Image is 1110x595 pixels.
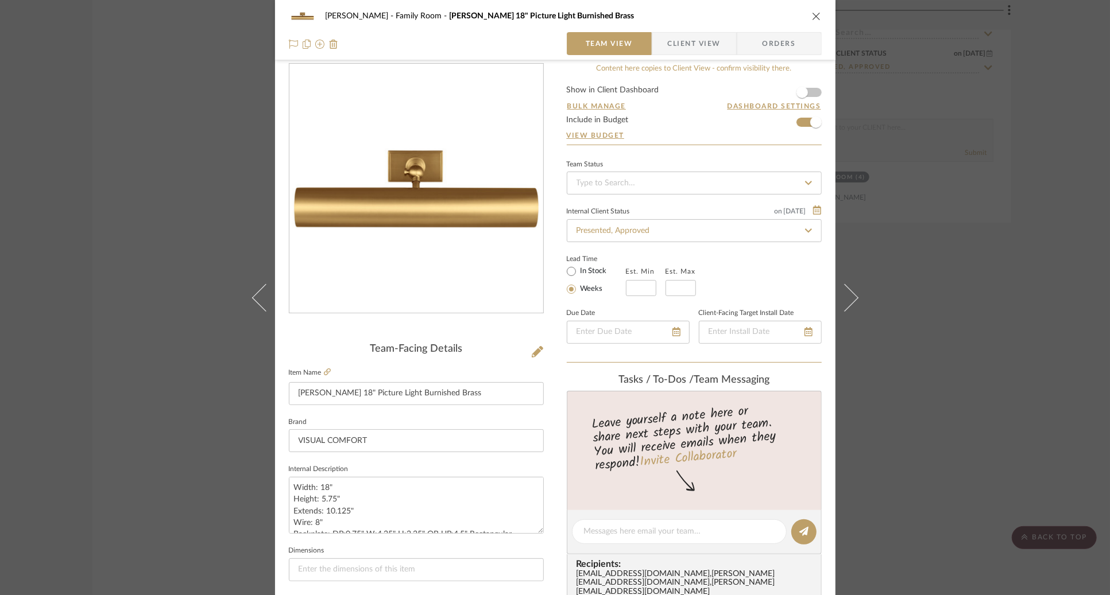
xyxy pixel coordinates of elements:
[578,266,607,277] label: In Stock
[666,267,696,275] label: Est. Max
[626,267,655,275] label: Est. Min
[567,162,604,168] div: Team Status
[289,419,307,425] label: Brand
[289,368,331,378] label: Item Name
[396,12,450,20] span: Family Room
[289,548,324,554] label: Dimensions
[668,32,721,55] span: Client View
[567,310,595,316] label: Due Date
[289,343,544,356] div: Team-Facing Details
[289,5,316,28] img: 3e17fb58-0abb-4c84-972f-d6923dde12d2_48x40.jpg
[567,264,626,296] mat-radio-group: Select item type
[699,321,822,344] input: Enter Install Date
[586,32,633,55] span: Team View
[289,466,349,472] label: Internal Description
[329,40,338,49] img: Remove from project
[289,429,544,452] input: Enter Brand
[567,209,630,215] div: Internal Client Status
[567,101,627,111] button: Bulk Manage
[577,559,817,569] span: Recipients:
[567,131,822,140] a: View Budget
[450,12,635,20] span: [PERSON_NAME] 18" Picture Light Burnished Brass
[618,375,694,385] span: Tasks / To-Dos /
[292,64,541,313] img: 3e17fb58-0abb-4c84-972f-d6923dde12d2_436x436.jpg
[750,32,809,55] span: Orders
[289,558,544,581] input: Enter the dimensions of this item
[567,172,822,195] input: Type to Search…
[289,64,543,313] div: 0
[567,63,822,75] div: Content here copies to Client View - confirm visibility there.
[565,399,823,476] div: Leave yourself a note here or share next steps with your team. You will receive emails when they ...
[775,208,783,215] span: on
[811,11,822,21] button: close
[289,382,544,405] input: Enter Item Name
[699,310,794,316] label: Client-Facing Target Install Date
[567,254,626,264] label: Lead Time
[639,444,737,473] a: Invite Collaborator
[326,12,396,20] span: [PERSON_NAME]
[567,219,822,242] input: Type to Search…
[567,321,690,344] input: Enter Due Date
[727,101,822,111] button: Dashboard Settings
[567,374,822,387] div: team Messaging
[783,207,807,215] span: [DATE]
[578,284,603,294] label: Weeks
